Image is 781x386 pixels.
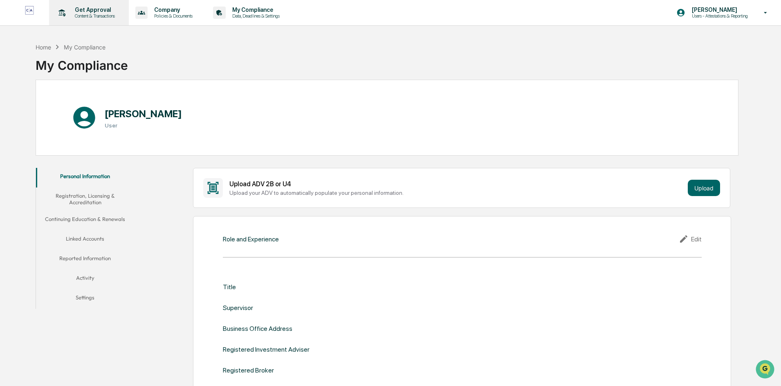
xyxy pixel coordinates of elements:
[36,270,134,289] button: Activity
[20,6,39,19] img: logo
[226,13,284,19] p: Data, Deadlines & Settings
[229,180,684,188] div: Upload ADV 2B or U4
[5,115,55,130] a: 🔎Data Lookup
[68,13,119,19] p: Content & Transactions
[56,100,105,114] a: 🗄️Attestations
[59,104,66,110] div: 🗄️
[58,138,99,145] a: Powered byPylon
[36,168,134,309] div: secondary tabs example
[229,190,684,196] div: Upload your ADV to automatically populate your personal information.
[105,122,182,129] h3: User
[16,103,53,111] span: Preclearance
[105,108,182,120] h1: [PERSON_NAME]
[223,304,253,312] div: Supervisor
[223,346,310,353] div: Registered Investment Adviser
[148,7,197,13] p: Company
[28,62,134,71] div: Start new chat
[679,234,702,244] div: Edit
[36,51,128,73] div: My Compliance
[16,118,52,127] span: Data Lookup
[67,103,101,111] span: Attestations
[226,7,284,13] p: My Compliance
[8,104,15,110] div: 🖐️
[28,71,103,77] div: We're available if you need us!
[685,13,752,19] p: Users - Attestations & Reporting
[36,230,134,250] button: Linked Accounts
[21,37,135,46] input: Clear
[8,17,149,30] p: How can we help?
[688,180,720,196] button: Upload
[5,100,56,114] a: 🖐️Preclearance
[223,325,292,332] div: Business Office Address
[223,235,279,243] div: Role and Experience
[139,65,149,75] button: Start new chat
[148,13,197,19] p: Policies & Documents
[64,44,105,51] div: My Compliance
[36,44,51,51] div: Home
[223,366,274,374] div: Registered Broker
[68,7,119,13] p: Get Approval
[8,62,23,77] img: 1746055101610-c473b297-6a78-478c-a979-82029cc54cd1
[8,119,15,126] div: 🔎
[755,359,777,381] iframe: Open customer support
[81,138,99,145] span: Pylon
[36,211,134,230] button: Continuing Education & Renewals
[223,283,236,291] div: Title
[36,250,134,270] button: Reported Information
[685,7,752,13] p: [PERSON_NAME]
[36,289,134,309] button: Settings
[36,168,134,187] button: Personal Information
[36,187,134,211] button: Registration, Licensing & Accreditation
